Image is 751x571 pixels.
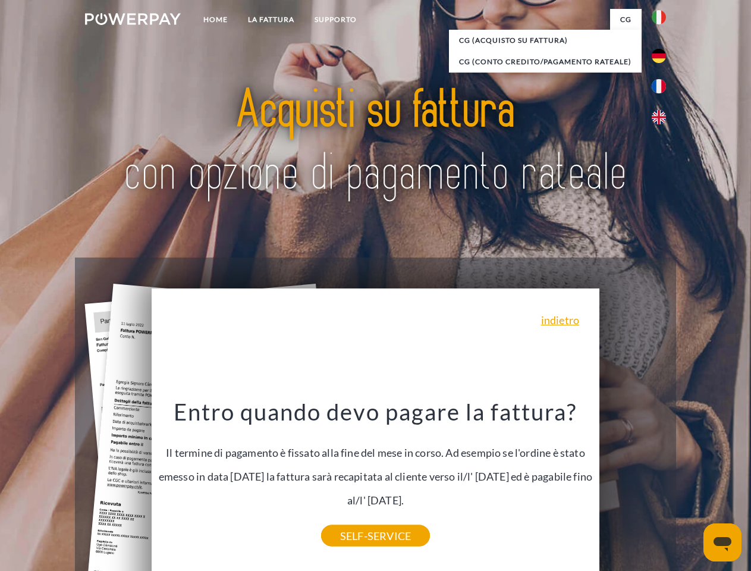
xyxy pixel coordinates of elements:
[652,49,666,63] img: de
[159,397,593,426] h3: Entro quando devo pagare la fattura?
[610,9,642,30] a: CG
[304,9,367,30] a: Supporto
[703,523,741,561] iframe: Pulsante per aprire la finestra di messaggistica
[159,397,593,536] div: Il termine di pagamento è fissato alla fine del mese in corso. Ad esempio se l'ordine è stato eme...
[449,51,642,73] a: CG (Conto Credito/Pagamento rateale)
[652,10,666,24] img: it
[652,79,666,93] img: fr
[85,13,181,25] img: logo-powerpay-white.svg
[541,315,579,325] a: indietro
[238,9,304,30] a: LA FATTURA
[652,110,666,124] img: en
[321,525,430,547] a: SELF-SERVICE
[193,9,238,30] a: Home
[449,30,642,51] a: CG (Acquisto su fattura)
[114,57,637,228] img: title-powerpay_it.svg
